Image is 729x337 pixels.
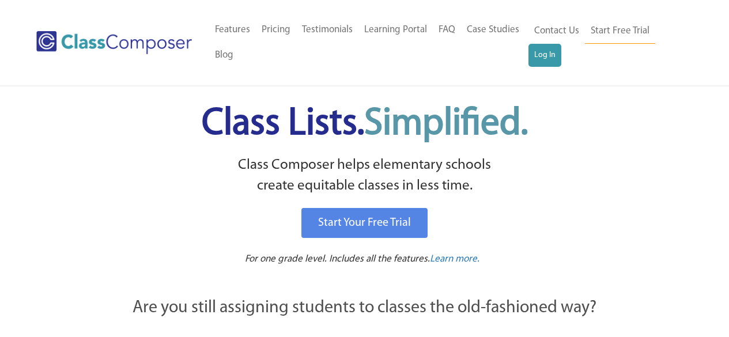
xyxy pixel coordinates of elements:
[461,17,525,43] a: Case Studies
[209,17,256,43] a: Features
[71,296,659,321] p: Are you still assigning students to classes the old-fashioned way?
[69,155,660,197] p: Class Composer helps elementary schools create equitable classes in less time.
[318,217,411,229] span: Start Your Free Trial
[202,105,528,143] span: Class Lists.
[301,208,428,238] a: Start Your Free Trial
[528,18,585,44] a: Contact Us
[528,18,684,67] nav: Header Menu
[358,17,433,43] a: Learning Portal
[364,105,528,143] span: Simplified.
[36,31,192,54] img: Class Composer
[433,17,461,43] a: FAQ
[585,18,655,44] a: Start Free Trial
[528,44,561,67] a: Log In
[245,254,430,264] span: For one grade level. Includes all the features.
[430,252,479,267] a: Learn more.
[430,254,479,264] span: Learn more.
[296,17,358,43] a: Testimonials
[209,43,239,68] a: Blog
[256,17,296,43] a: Pricing
[209,17,528,68] nav: Header Menu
